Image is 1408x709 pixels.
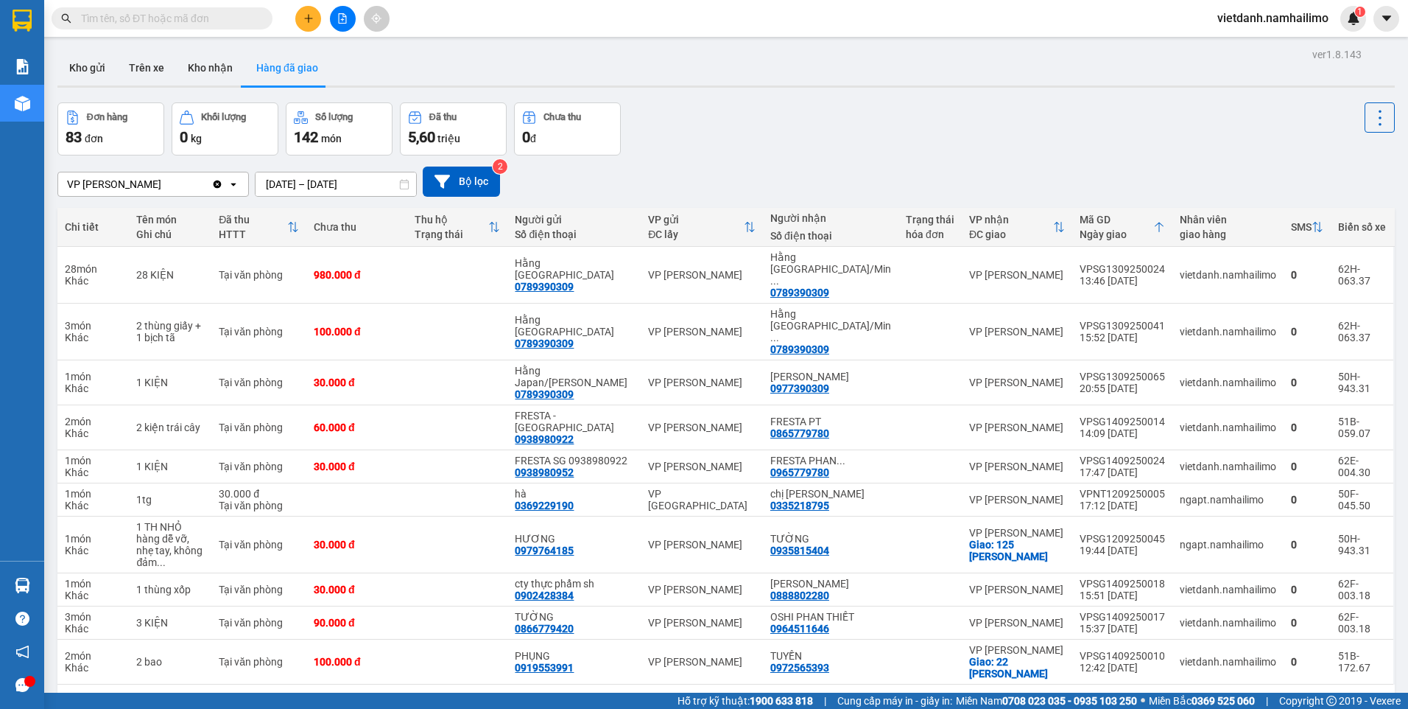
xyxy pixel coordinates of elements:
[969,527,1065,539] div: VP [PERSON_NAME]
[1080,611,1165,623] div: VPSG1409250017
[1180,269,1276,281] div: vietdanh.namhailimo
[515,410,633,433] div: FRESTA - SÀI GÒN
[136,377,204,388] div: 1 KIỆN
[57,50,117,85] button: Kho gửi
[303,13,314,24] span: plus
[515,257,633,281] div: Hằng Japan
[244,50,330,85] button: Hàng đã giao
[1149,693,1255,709] span: Miền Bắc
[15,645,29,659] span: notification
[515,650,633,662] div: PHỤNG
[515,214,633,226] div: Người gửi
[1357,7,1362,17] span: 1
[61,13,71,24] span: search
[770,590,829,601] div: 0888802280
[136,584,204,596] div: 1 thùng xốp
[1080,320,1165,332] div: VPSG1309250041
[969,494,1065,506] div: VP [PERSON_NAME]
[648,617,756,629] div: VP [PERSON_NAME]
[770,500,829,511] div: 0335218795
[219,617,299,629] div: Tại văn phòng
[314,221,400,233] div: Chưa thu
[85,133,103,144] span: đơn
[211,208,306,247] th: Toggle SortBy
[1180,422,1276,433] div: vietdanh.namhailimo
[1080,662,1165,674] div: 12:42 [DATE]
[530,133,536,144] span: đ
[364,6,390,32] button: aim
[906,214,954,226] div: Trạng thái
[337,13,348,24] span: file-add
[543,112,581,122] div: Chưa thu
[1291,377,1323,388] div: 0
[515,623,574,635] div: 0866779420
[65,611,122,623] div: 3 món
[1338,320,1386,343] div: 62H-063.37
[515,590,574,601] div: 0902428384
[648,269,756,281] div: VP [PERSON_NAME]
[219,656,299,668] div: Tại văn phòng
[1338,611,1386,635] div: 62F-003.18
[176,50,244,85] button: Kho nhận
[65,590,122,601] div: Khác
[515,662,574,674] div: 0919553991
[1291,422,1323,433] div: 0
[1080,416,1165,427] div: VPSG1409250014
[770,212,891,224] div: Người nhận
[770,383,829,394] div: 0977390309
[65,455,122,467] div: 1 món
[1180,326,1276,338] div: vietdanh.namhailimo
[15,612,29,626] span: question-circle
[1072,208,1172,247] th: Toggle SortBy
[330,6,356,32] button: file-add
[136,521,204,533] div: 1 TH NHỎ
[969,228,1053,240] div: ĐC giao
[770,275,779,287] span: ...
[969,377,1065,388] div: VP [PERSON_NAME]
[770,650,891,662] div: TUYỀN
[1080,371,1165,383] div: VPSG1309250065
[1266,693,1268,709] span: |
[219,461,299,472] div: Tại văn phòng
[219,269,299,281] div: Tại văn phòng
[1291,584,1323,596] div: 0
[65,488,122,500] div: 1 món
[65,533,122,545] div: 1 món
[65,427,122,439] div: Khác
[295,6,321,32] button: plus
[837,693,952,709] span: Cung cấp máy in - giấy in:
[219,500,299,511] div: Tại văn phòng
[1080,263,1165,275] div: VPSG1309250024
[136,617,204,629] div: 3 KIỆN
[1291,461,1323,472] div: 0
[65,545,122,556] div: Khác
[1312,46,1362,63] div: ver 1.8.143
[969,461,1065,472] div: VP [PERSON_NAME]
[969,584,1065,596] div: VP [PERSON_NAME]
[1080,275,1165,287] div: 13:46 [DATE]
[515,388,574,400] div: 0789390309
[1338,488,1386,511] div: 50F-045.50
[1291,494,1323,506] div: 0
[770,230,891,242] div: Số điện thoại
[66,128,82,146] span: 83
[294,128,318,146] span: 142
[515,578,633,590] div: cty thực phẩm sh
[314,422,400,433] div: 60.000 đ
[648,461,756,472] div: VP [PERSON_NAME]
[65,320,122,332] div: 3 món
[1338,650,1386,674] div: 51B-172.67
[1291,539,1323,551] div: 0
[81,10,255,27] input: Tìm tên, số ĐT hoặc mã đơn
[770,533,891,545] div: TƯỜNG
[1080,228,1153,240] div: Ngày giao
[969,422,1065,433] div: VP [PERSON_NAME]
[408,128,435,146] span: 5,60
[219,422,299,433] div: Tại văn phòng
[770,662,829,674] div: 0972565393
[515,314,633,338] div: Hằng Japan
[648,326,756,338] div: VP [PERSON_NAME]
[219,228,287,240] div: HTTT
[515,433,574,445] div: 0938980922
[515,488,633,500] div: hà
